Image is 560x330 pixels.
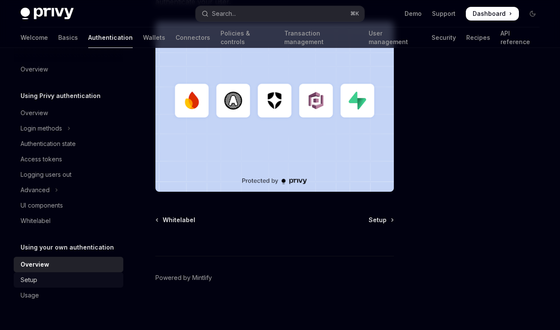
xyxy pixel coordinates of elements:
[14,288,123,303] a: Usage
[14,182,123,198] button: Toggle Advanced section
[21,139,76,149] div: Authentication state
[21,27,48,48] a: Welcome
[21,91,101,101] h5: Using Privy authentication
[466,7,519,21] a: Dashboard
[405,9,422,18] a: Demo
[21,185,50,195] div: Advanced
[369,27,421,48] a: User management
[21,242,114,253] h5: Using your own authentication
[21,154,62,164] div: Access tokens
[176,27,210,48] a: Connectors
[432,27,456,48] a: Security
[21,290,39,300] div: Usage
[88,27,133,48] a: Authentication
[21,123,62,134] div: Login methods
[21,200,63,211] div: UI components
[14,152,123,167] a: Access tokens
[212,9,236,19] div: Search...
[21,108,48,118] div: Overview
[14,121,123,136] button: Toggle Login methods section
[58,27,78,48] a: Basics
[473,9,506,18] span: Dashboard
[14,62,123,77] a: Overview
[21,259,49,270] div: Overview
[526,7,539,21] button: Toggle dark mode
[21,8,74,20] img: dark logo
[21,169,71,180] div: Logging users out
[21,216,51,226] div: Whitelabel
[14,136,123,152] a: Authentication state
[350,10,359,17] span: ⌘ K
[284,27,358,48] a: Transaction management
[369,216,393,224] a: Setup
[14,167,123,182] a: Logging users out
[14,272,123,288] a: Setup
[155,274,212,282] a: Powered by Mintlify
[369,216,387,224] span: Setup
[21,64,48,74] div: Overview
[163,216,195,224] span: Whitelabel
[466,27,490,48] a: Recipes
[21,275,37,285] div: Setup
[143,27,165,48] a: Wallets
[155,21,394,192] img: JWT-based auth splash
[14,198,123,213] a: UI components
[500,27,539,48] a: API reference
[156,216,195,224] a: Whitelabel
[14,257,123,272] a: Overview
[220,27,274,48] a: Policies & controls
[14,105,123,121] a: Overview
[196,6,364,21] button: Open search
[432,9,456,18] a: Support
[14,213,123,229] a: Whitelabel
